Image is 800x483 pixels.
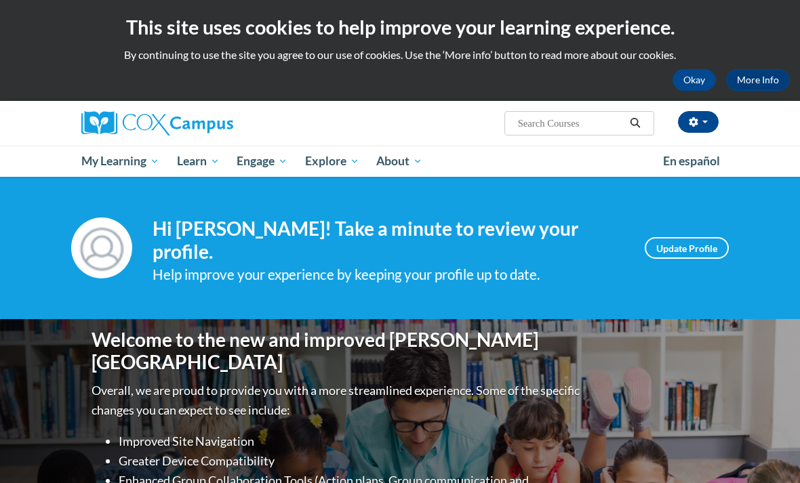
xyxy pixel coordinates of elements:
[368,146,432,177] a: About
[119,451,583,471] li: Greater Device Compatibility
[10,47,790,62] p: By continuing to use the site you agree to our use of cookies. Use the ‘More info’ button to read...
[746,429,789,472] iframe: Button to launch messaging window
[237,153,287,169] span: Engage
[73,146,168,177] a: My Learning
[153,264,624,286] div: Help improve your experience by keeping your profile up to date.
[92,329,583,374] h1: Welcome to the new and improved [PERSON_NAME][GEOGRAPHIC_DATA]
[177,153,220,169] span: Learn
[81,111,233,135] img: Cox Campus
[81,111,280,135] a: Cox Campus
[305,153,359,169] span: Explore
[726,69,790,91] a: More Info
[663,154,720,168] span: En español
[119,432,583,451] li: Improved Site Navigation
[296,146,368,177] a: Explore
[71,146,729,177] div: Main menu
[645,237,729,259] a: Update Profile
[517,115,625,131] input: Search Courses
[153,217,624,263] h4: Hi [PERSON_NAME]! Take a minute to review your profile.
[678,111,719,133] button: Account Settings
[654,147,729,175] a: En español
[92,381,583,420] p: Overall, we are proud to provide you with a more streamlined experience. Some of the specific cha...
[81,153,159,169] span: My Learning
[376,153,422,169] span: About
[625,115,645,131] button: Search
[673,69,716,91] button: Okay
[168,146,228,177] a: Learn
[228,146,296,177] a: Engage
[71,217,132,278] img: Profile Image
[10,14,790,41] h2: This site uses cookies to help improve your learning experience.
